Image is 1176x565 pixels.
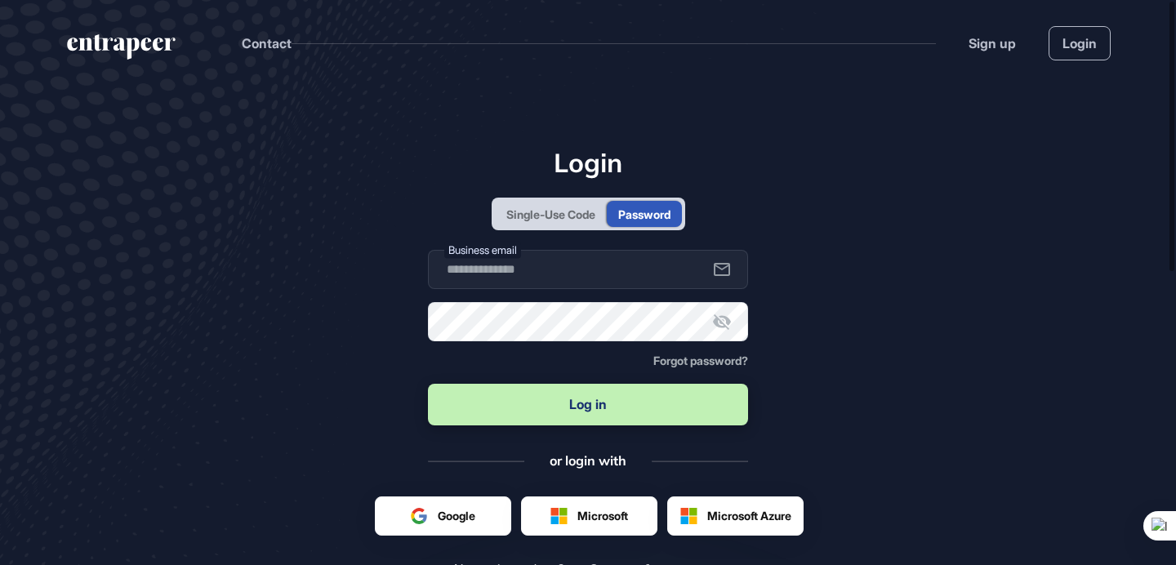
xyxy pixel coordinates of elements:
[550,452,626,469] div: or login with
[653,354,748,367] a: Forgot password?
[506,206,595,223] div: Single-Use Code
[242,33,292,54] button: Contact
[1049,26,1111,60] a: Login
[428,384,748,425] button: Log in
[428,147,748,178] h1: Login
[618,206,670,223] div: Password
[444,242,521,259] label: Business email
[65,34,177,65] a: entrapeer-logo
[969,33,1016,53] a: Sign up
